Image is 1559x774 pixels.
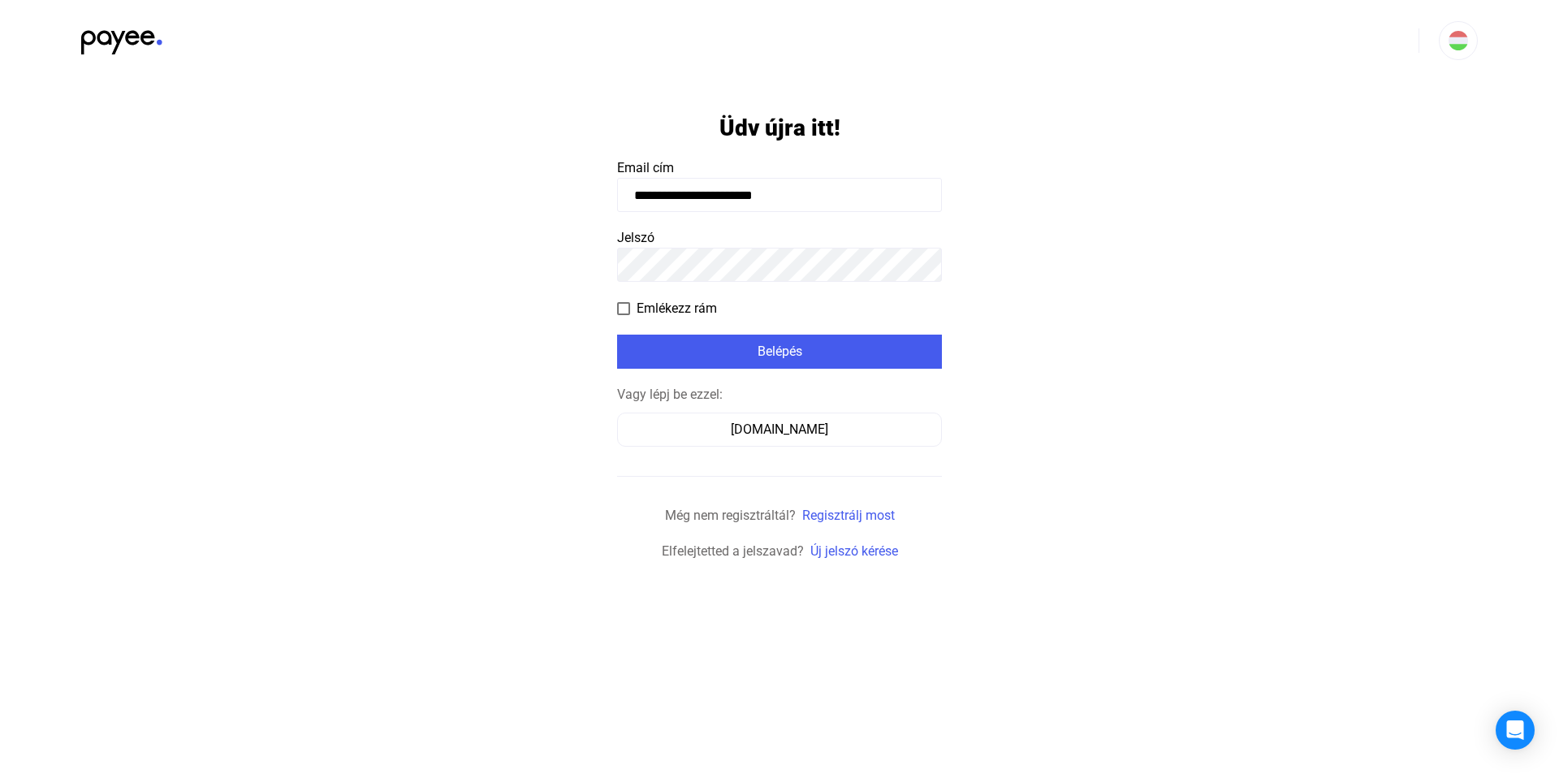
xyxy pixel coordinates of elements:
[617,160,674,175] span: Email cím
[617,422,942,437] a: [DOMAIN_NAME]
[622,342,937,361] div: Belépés
[1439,21,1478,60] button: HU
[719,114,840,142] h1: Üdv újra itt!
[665,508,796,523] span: Még nem regisztráltál?
[637,299,717,318] span: Emlékezz rám
[1496,711,1535,750] div: Open Intercom Messenger
[617,230,654,245] span: Jelszó
[617,413,942,447] button: [DOMAIN_NAME]
[617,335,942,369] button: Belépés
[1449,31,1468,50] img: HU
[662,543,804,559] span: Elfelejtetted a jelszavad?
[81,21,162,54] img: black-payee-blue-dot.svg
[623,420,936,439] div: [DOMAIN_NAME]
[810,543,898,559] a: Új jelszó kérése
[617,385,942,404] div: Vagy lépj be ezzel:
[802,508,895,523] a: Regisztrálj most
